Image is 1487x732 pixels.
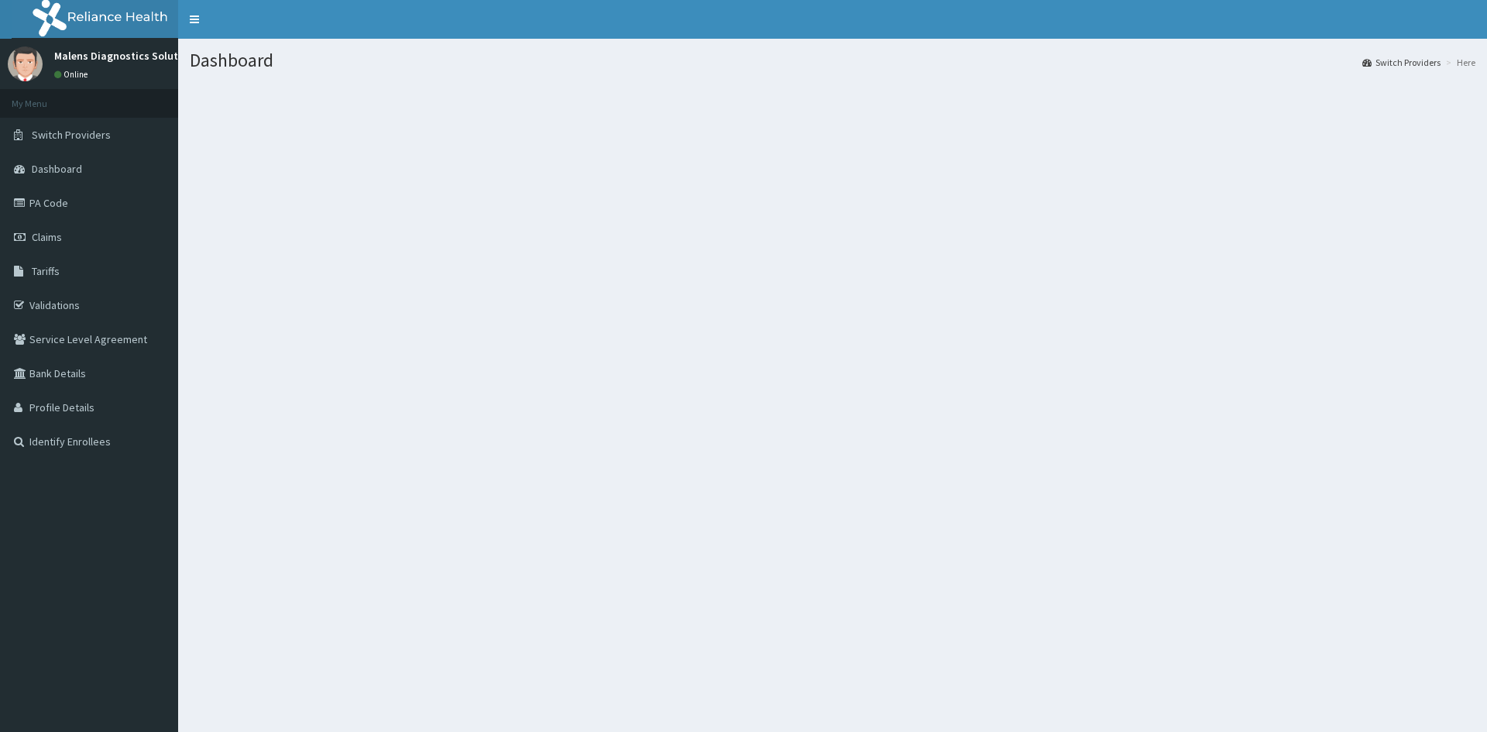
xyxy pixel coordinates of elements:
[190,50,1475,70] h1: Dashboard
[32,230,62,244] span: Claims
[32,128,111,142] span: Switch Providers
[1362,56,1441,69] a: Switch Providers
[1442,56,1475,69] li: Here
[32,162,82,176] span: Dashboard
[8,46,43,81] img: User Image
[32,264,60,278] span: Tariffs
[54,50,199,61] p: Malens Diagnostics Solutions
[54,69,91,80] a: Online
